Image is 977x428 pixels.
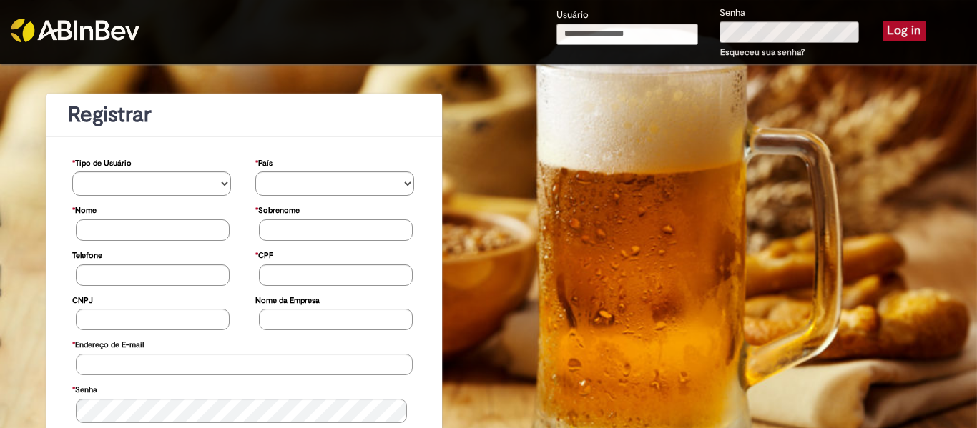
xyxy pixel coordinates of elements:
label: Nome [72,199,97,219]
label: Endereço de E-mail [72,333,144,354]
a: Esqueceu sua senha? [720,46,805,58]
label: País [255,151,273,172]
label: Telefone [72,244,102,264]
label: Nome da Empresa [255,289,320,309]
h1: Registrar [68,103,421,126]
label: CPF [255,244,273,264]
label: Sobrenome [255,199,300,219]
label: Senha [72,378,97,399]
button: Log in [883,21,926,41]
label: Senha [720,6,745,20]
img: ABInbev-white.png [11,19,139,42]
label: Usuário [556,9,589,22]
label: CNPJ [72,289,93,309]
label: Tipo de Usuário [72,151,132,172]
